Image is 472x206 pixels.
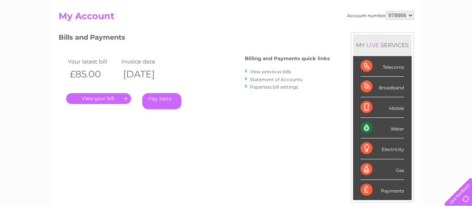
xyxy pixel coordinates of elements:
a: Contact [422,32,441,37]
a: Water [341,32,355,37]
div: Mobile [360,97,404,118]
div: Water [360,118,404,138]
td: Your latest bill [66,56,120,67]
a: View previous bills [250,69,291,74]
a: . [66,93,131,104]
a: Statement of Accounts [250,77,302,82]
h4: Billing and Payments quick links [245,56,330,61]
div: Payments [360,180,404,200]
h3: Bills and Payments [59,32,330,45]
a: Energy [359,32,376,37]
div: Account number [347,11,414,20]
th: [DATE] [119,67,173,82]
h2: My Account [59,11,414,25]
a: 0333 014 3131 [331,4,383,13]
div: Electricity [360,138,404,159]
a: Telecoms [380,32,403,37]
div: LIVE [365,41,381,49]
th: £85.00 [66,67,120,82]
div: Telecoms [360,56,404,77]
div: Gas [360,159,404,180]
img: logo.png [16,19,54,42]
td: Invoice date [119,56,173,67]
a: Blog [407,32,418,37]
a: Paperless bill settings [250,84,298,90]
a: Log out [447,32,465,37]
div: Clear Business is a trading name of Verastar Limited (registered in [GEOGRAPHIC_DATA] No. 3667643... [60,4,413,36]
div: MY SERVICES [353,34,412,56]
a: Pay Here [142,93,181,109]
div: Broadband [360,77,404,97]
